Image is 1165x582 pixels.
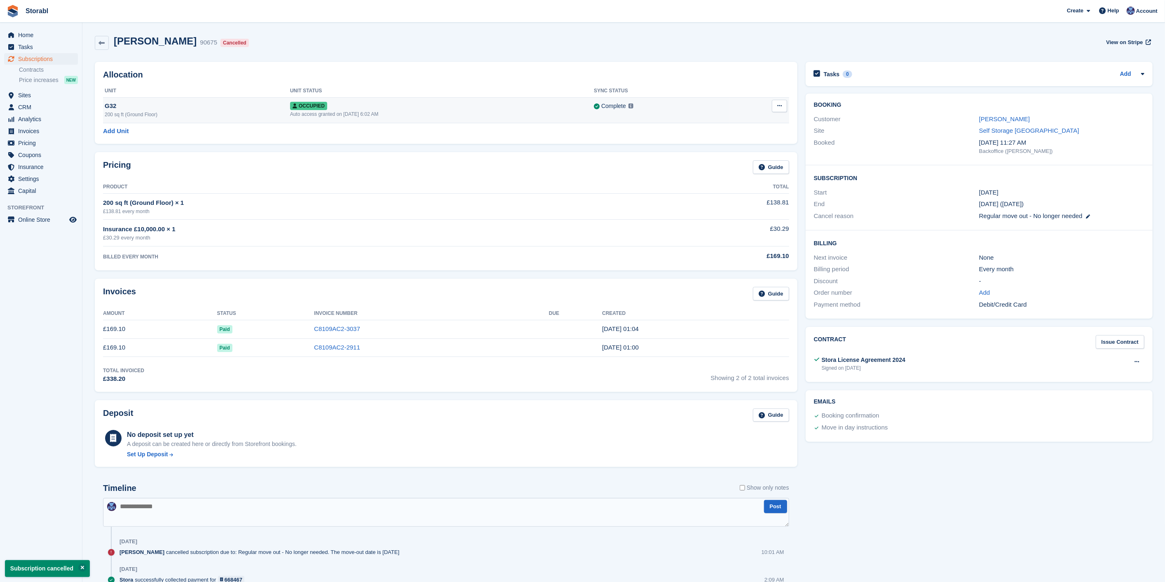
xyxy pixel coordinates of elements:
a: menu [4,29,78,41]
td: £169.10 [103,320,217,338]
a: C8109AC2-2911 [314,344,360,351]
a: Add [1120,70,1131,79]
span: Account [1136,7,1158,15]
span: Subscriptions [18,53,68,65]
img: Tegan Ewart [1127,7,1135,15]
span: Invoices [18,125,68,137]
div: Stora License Agreement 2024 [822,356,905,364]
div: Debit/Credit Card [979,300,1144,310]
td: £169.10 [103,338,217,357]
a: View on Stripe [1103,35,1153,49]
a: Guide [753,408,789,422]
th: Sync Status [594,84,730,98]
div: Booking confirmation [822,411,879,421]
div: Backoffice ([PERSON_NAME]) [979,147,1144,155]
a: menu [4,101,78,113]
th: Status [217,307,314,320]
h2: Deposit [103,408,133,422]
time: 2025-08-01 00:04:33 UTC [602,325,639,332]
h2: [PERSON_NAME] [114,35,197,47]
div: cancelled subscription due to: Regular move out - No longer needed. The move-out date is [DATE] [120,548,403,556]
div: Insurance £10,000.00 × 1 [103,225,640,234]
h2: Tasks [824,70,840,78]
a: C8109AC2-3037 [314,325,360,332]
span: Home [18,29,68,41]
a: Guide [753,287,789,300]
span: Insurance [18,161,68,173]
div: Payment method [814,300,979,310]
div: Start [814,188,979,197]
a: Preview store [68,215,78,225]
a: Self Storage [GEOGRAPHIC_DATA] [979,127,1079,134]
span: [DATE] ([DATE]) [979,200,1024,207]
div: Total Invoiced [103,367,144,374]
span: Settings [18,173,68,185]
span: Online Store [18,214,68,225]
a: menu [4,53,78,65]
div: No deposit set up yet [127,430,297,440]
div: 90675 [200,38,217,47]
div: Auto access granted on [DATE] 6:02 AM [290,110,594,118]
h2: Contract [814,335,846,349]
time: 2025-07-01 00:00:04 UTC [602,344,639,351]
div: Customer [814,115,979,124]
span: Storefront [7,204,82,212]
span: Price increases [19,76,59,84]
div: [DATE] [120,566,137,573]
h2: Booking [814,102,1144,108]
div: None [979,253,1144,263]
div: 200 sq ft (Ground Floor) × 1 [103,198,640,208]
span: Pricing [18,137,68,149]
div: NEW [64,76,78,84]
div: BILLED EVERY MONTH [103,253,640,260]
div: £30.29 every month [103,234,640,242]
th: Product [103,181,640,194]
time: 2025-07-01 00:00:00 UTC [979,188,999,197]
a: Contracts [19,66,78,74]
div: Next invoice [814,253,979,263]
h2: Emails [814,399,1144,405]
th: Unit [103,84,290,98]
div: Site [814,126,979,136]
div: Every month [979,265,1144,274]
div: Move in day instructions [822,423,888,433]
span: Help [1108,7,1119,15]
span: Tasks [18,41,68,53]
span: CRM [18,101,68,113]
a: menu [4,185,78,197]
a: Set Up Deposit [127,450,297,459]
a: menu [4,41,78,53]
span: Showing 2 of 2 total invoices [711,367,789,384]
th: Created [602,307,789,320]
span: Capital [18,185,68,197]
th: Amount [103,307,217,320]
div: - [979,277,1144,286]
a: menu [4,214,78,225]
div: £169.10 [640,251,789,261]
a: Guide [753,160,789,174]
a: Add [979,288,990,298]
th: Unit Status [290,84,594,98]
div: Set Up Deposit [127,450,168,459]
div: [DATE] 11:27 AM [979,138,1144,148]
div: Cancelled [220,39,249,47]
img: Tegan Ewart [107,502,116,511]
a: menu [4,137,78,149]
div: 200 sq ft (Ground Floor) [105,111,290,118]
h2: Pricing [103,160,131,174]
a: menu [4,113,78,125]
span: View on Stripe [1106,38,1143,47]
h2: Billing [814,239,1144,247]
h2: Timeline [103,483,136,493]
div: Complete [601,102,626,110]
input: Show only notes [740,483,745,492]
span: Occupied [290,102,327,110]
div: Order number [814,288,979,298]
h2: Subscription [814,174,1144,182]
div: Billing period [814,265,979,274]
div: Signed on [DATE] [822,364,905,372]
a: menu [4,89,78,101]
label: Show only notes [740,483,789,492]
span: Analytics [18,113,68,125]
a: menu [4,149,78,161]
